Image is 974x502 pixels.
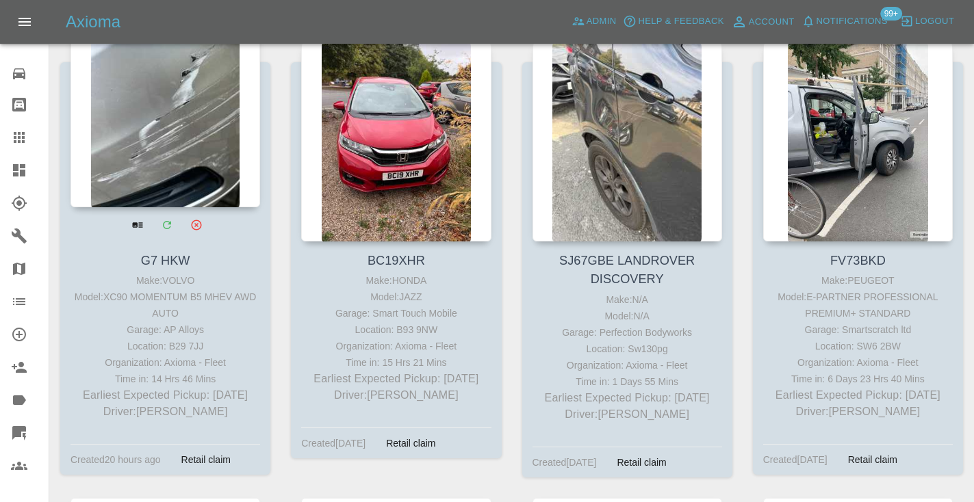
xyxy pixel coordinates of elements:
[536,406,719,423] p: Driver: [PERSON_NAME]
[559,254,695,286] a: SJ67GBE LANDROVER DISCOVERY
[305,338,487,354] div: Organization: Axioma - Fleet
[305,387,487,404] p: Driver: [PERSON_NAME]
[301,435,366,451] div: Created [DATE]
[74,321,257,338] div: Garage: AP Alloys
[71,451,161,468] div: Created 20 hours ago
[171,451,241,468] div: Retail claim
[533,454,597,471] div: Created [DATE]
[182,211,210,239] button: Archive
[74,289,257,321] div: Model: XC90 MOMENTUM B5 MHEV AWD AUTO
[305,305,487,321] div: Garage: Smart Touch Mobile
[74,371,257,387] div: Time in: 14 Hrs 46 Mins
[619,11,727,32] button: Help & Feedback
[66,11,120,33] h5: Axioma
[915,14,954,29] span: Logout
[767,404,949,420] p: Driver: [PERSON_NAME]
[74,338,257,354] div: Location: B29 7JJ
[536,357,719,373] div: Organization: Axioma - Fleet
[767,272,949,289] div: Make: PEUGEOT
[880,7,902,21] span: 99+
[74,404,257,420] p: Driver: [PERSON_NAME]
[376,435,446,451] div: Retail claim
[749,14,795,30] span: Account
[305,371,487,387] p: Earliest Expected Pickup: [DATE]
[8,5,41,38] button: Open drawer
[153,211,181,239] a: Modify
[568,11,620,32] a: Admin
[798,11,891,32] button: Notifications
[368,254,425,267] a: BC19XHR
[305,354,487,371] div: Time in: 15 Hrs 21 Mins
[897,11,958,32] button: Logout
[536,390,719,406] p: Earliest Expected Pickup: [DATE]
[606,454,676,471] div: Retail claim
[536,324,719,341] div: Garage: Perfection Bodyworks
[830,254,886,267] a: FV73BKD
[74,354,257,371] div: Organization: Axioma - Fleet
[587,14,617,29] span: Admin
[536,373,719,390] div: Time in: 1 Days 55 Mins
[305,289,487,305] div: Model: JAZZ
[305,272,487,289] div: Make: HONDA
[767,321,949,338] div: Garage: Smartscratch ltd
[838,451,908,468] div: Retail claim
[536,308,719,324] div: Model: N/A
[536,291,719,308] div: Make: N/A
[123,211,151,239] a: View
[74,272,257,289] div: Make: VOLVO
[638,14,723,29] span: Help & Feedback
[305,321,487,338] div: Location: B93 9NW
[763,451,828,468] div: Created [DATE]
[767,387,949,404] p: Earliest Expected Pickup: [DATE]
[817,14,888,29] span: Notifications
[728,11,798,33] a: Account
[767,289,949,321] div: Model: E-PARTNER PROFESSIONAL PREMIUM+ STANDARD
[767,338,949,354] div: Location: SW6 2BW
[767,371,949,387] div: Time in: 6 Days 23 Hrs 40 Mins
[141,254,190,267] a: G7 HKW
[74,387,257,404] p: Earliest Expected Pickup: [DATE]
[536,341,719,357] div: Location: Sw130pg
[767,354,949,371] div: Organization: Axioma - Fleet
